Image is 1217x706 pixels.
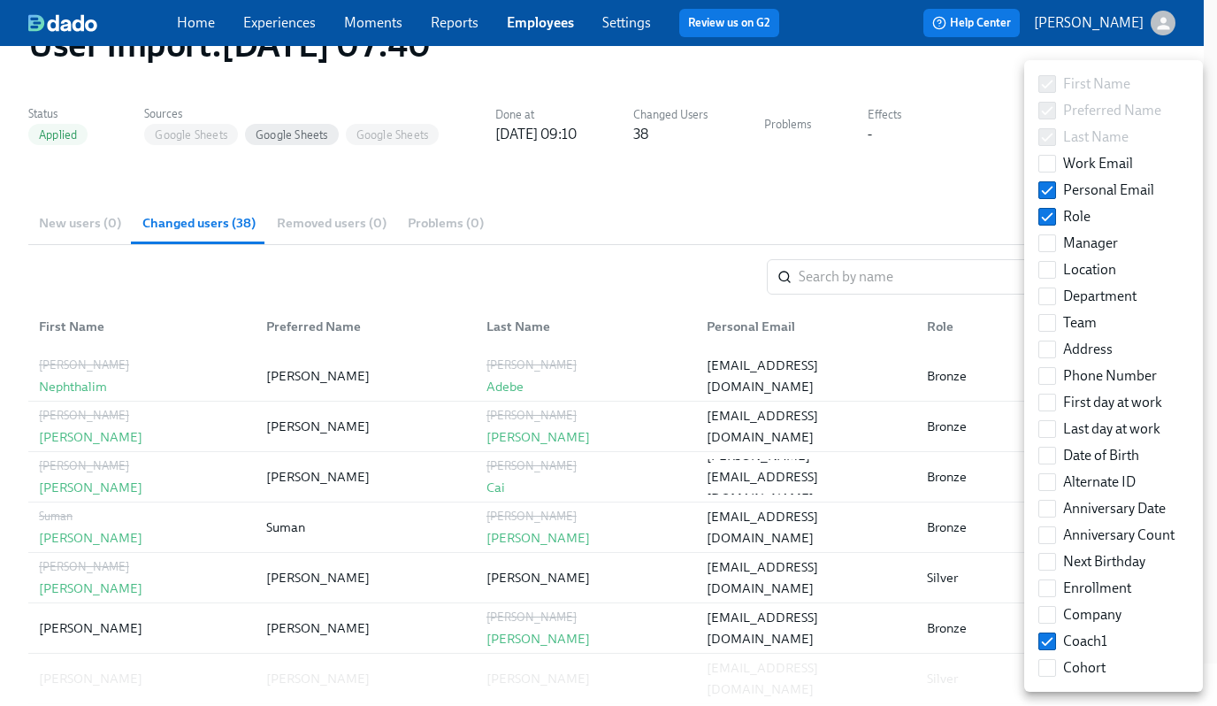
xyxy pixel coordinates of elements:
[1063,499,1166,518] span: Anniversary Date
[1063,127,1129,147] span: Last Name
[1063,526,1175,545] span: Anniversary Count
[1063,180,1154,200] span: Personal Email
[1063,393,1162,412] span: First day at work
[1063,234,1118,253] span: Manager
[1063,74,1130,94] span: First Name
[1063,154,1133,173] span: Work Email
[1063,446,1139,465] span: Date of Birth
[1063,313,1097,333] span: Team
[1063,207,1091,226] span: Role
[1063,579,1131,598] span: Enrollment
[1063,287,1137,306] span: Department
[1063,658,1106,678] span: Cohort
[1063,552,1145,572] span: Next Birthday
[1063,366,1157,386] span: Phone Number
[1063,632,1107,651] span: Coach1
[1063,605,1121,625] span: Company
[1063,472,1136,492] span: Alternate ID
[1063,419,1160,439] span: Last day at work
[1063,101,1161,120] span: Preferred Name
[1063,340,1113,359] span: Address
[1063,260,1116,280] span: Location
